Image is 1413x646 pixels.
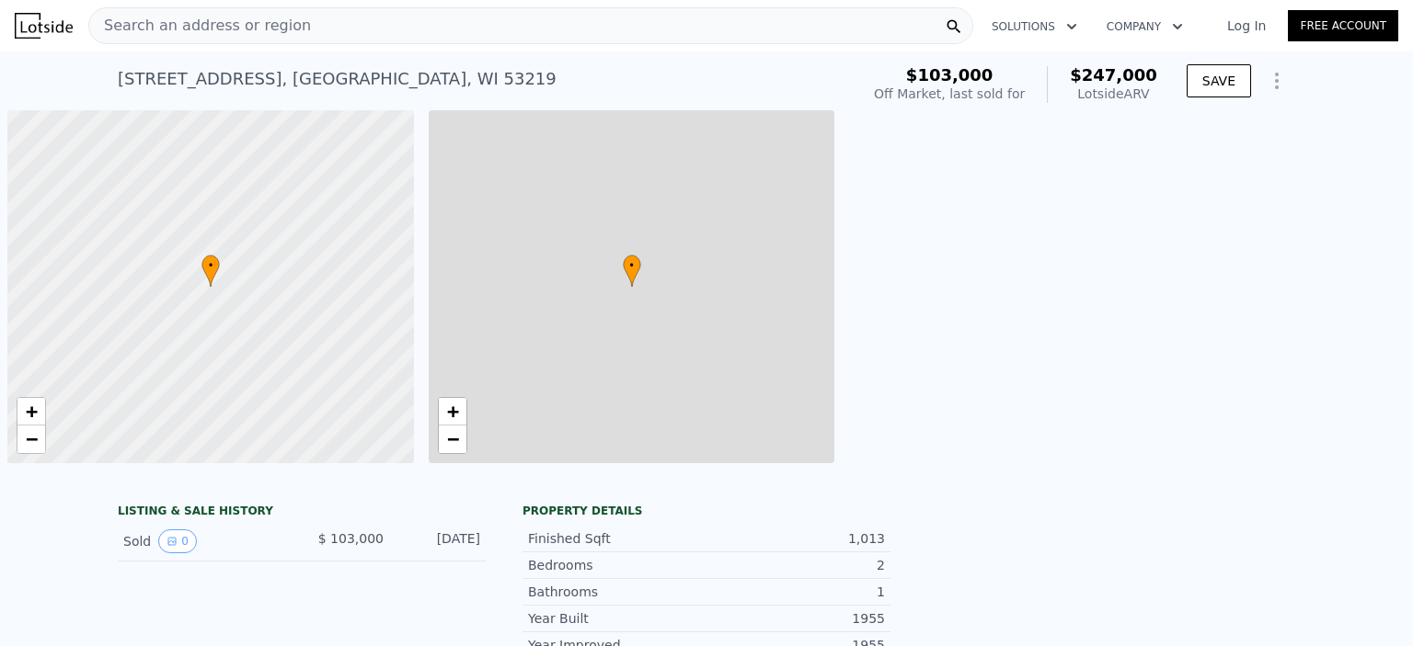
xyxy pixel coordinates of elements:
[201,255,220,287] div: •
[26,400,38,423] span: +
[874,85,1025,103] div: Off Market, last sold for
[706,583,885,601] div: 1
[528,583,706,601] div: Bathrooms
[528,609,706,628] div: Year Built
[1070,65,1157,85] span: $247,000
[123,529,287,553] div: Sold
[201,257,220,274] span: •
[623,257,641,274] span: •
[439,398,466,425] a: Zoom in
[446,400,458,423] span: +
[1187,64,1251,97] button: SAVE
[623,255,641,287] div: •
[1205,17,1288,35] a: Log In
[439,425,466,453] a: Zoom out
[17,425,45,453] a: Zoom out
[17,398,45,425] a: Zoom in
[118,504,486,522] div: LISTING & SALE HISTORY
[523,504,890,518] div: Property details
[446,427,458,450] span: −
[528,556,706,574] div: Bedrooms
[706,609,885,628] div: 1955
[977,10,1092,43] button: Solutions
[1092,10,1198,43] button: Company
[906,65,994,85] span: $103,000
[706,556,885,574] div: 2
[706,529,885,548] div: 1,013
[398,529,480,553] div: [DATE]
[118,66,557,92] div: [STREET_ADDRESS] , [GEOGRAPHIC_DATA] , WI 53219
[1258,62,1295,99] button: Show Options
[318,531,384,546] span: $ 103,000
[89,15,311,37] span: Search an address or region
[26,427,38,450] span: −
[15,13,73,39] img: Lotside
[1288,10,1398,41] a: Free Account
[158,529,197,553] button: View historical data
[1070,85,1157,103] div: Lotside ARV
[528,529,706,548] div: Finished Sqft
